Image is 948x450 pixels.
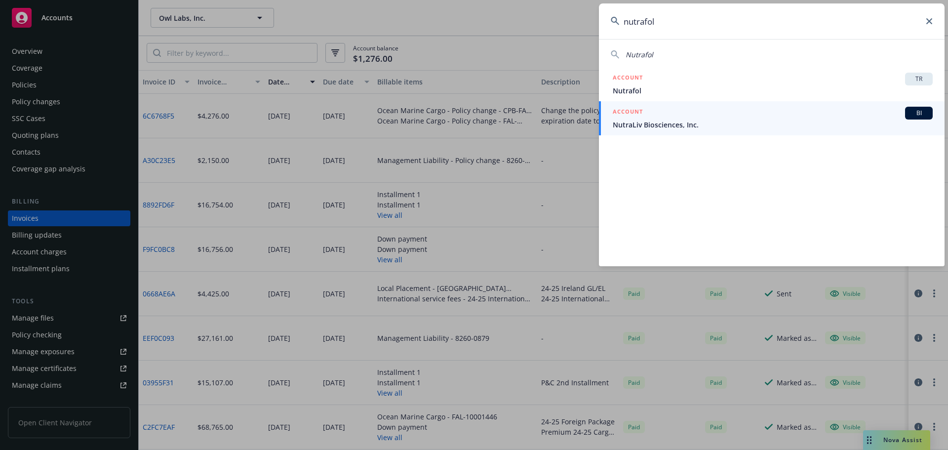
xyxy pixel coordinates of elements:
[599,3,945,39] input: Search...
[613,107,643,119] h5: ACCOUNT
[599,67,945,101] a: ACCOUNTTRNutrafol
[599,101,945,135] a: ACCOUNTBINutraLiv Biosciences, Inc.
[613,85,933,96] span: Nutrafol
[909,109,929,118] span: BI
[626,50,653,59] span: Nutrafol
[613,73,643,84] h5: ACCOUNT
[613,120,933,130] span: NutraLiv Biosciences, Inc.
[909,75,929,83] span: TR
